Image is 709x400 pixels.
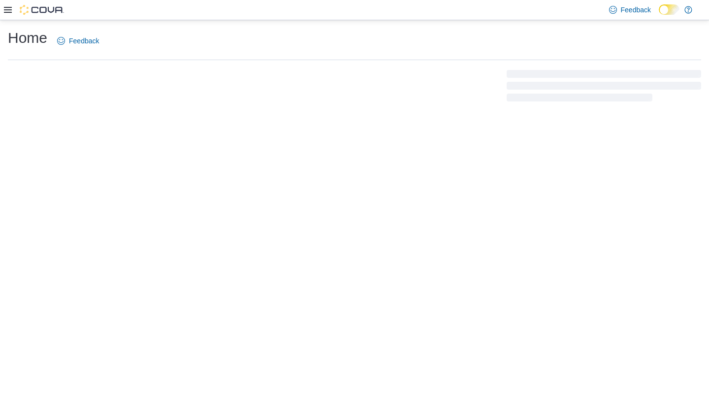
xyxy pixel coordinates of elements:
input: Dark Mode [659,4,679,15]
span: Loading [507,72,701,103]
img: Cova [20,5,64,15]
span: Feedback [621,5,651,15]
a: Feedback [53,31,103,51]
h1: Home [8,28,47,48]
span: Feedback [69,36,99,46]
